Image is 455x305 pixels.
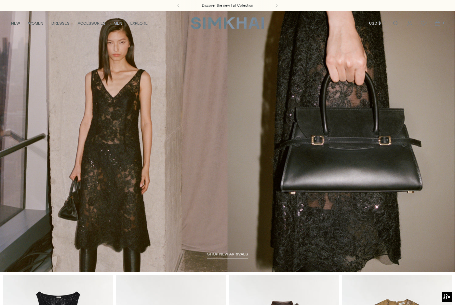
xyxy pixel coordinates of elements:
a: DRESSES [51,16,70,31]
a: NEW [11,16,20,31]
a: shop new arrivals [207,252,248,258]
a: Go to the account page [403,17,416,30]
a: Discover the new Fall Collection [202,3,253,8]
a: SIMKHAI [191,17,264,30]
a: WOMEN [28,16,43,31]
button: USD $ [369,16,387,31]
a: ACCESSORIES [78,16,106,31]
a: Wishlist [417,17,430,30]
a: EXPLORE [130,16,148,31]
span: 0 [441,20,447,26]
a: Open cart modal [431,17,444,30]
a: Open search modal [389,17,402,30]
span: shop new arrivals [207,252,248,256]
a: MEN [114,16,122,31]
